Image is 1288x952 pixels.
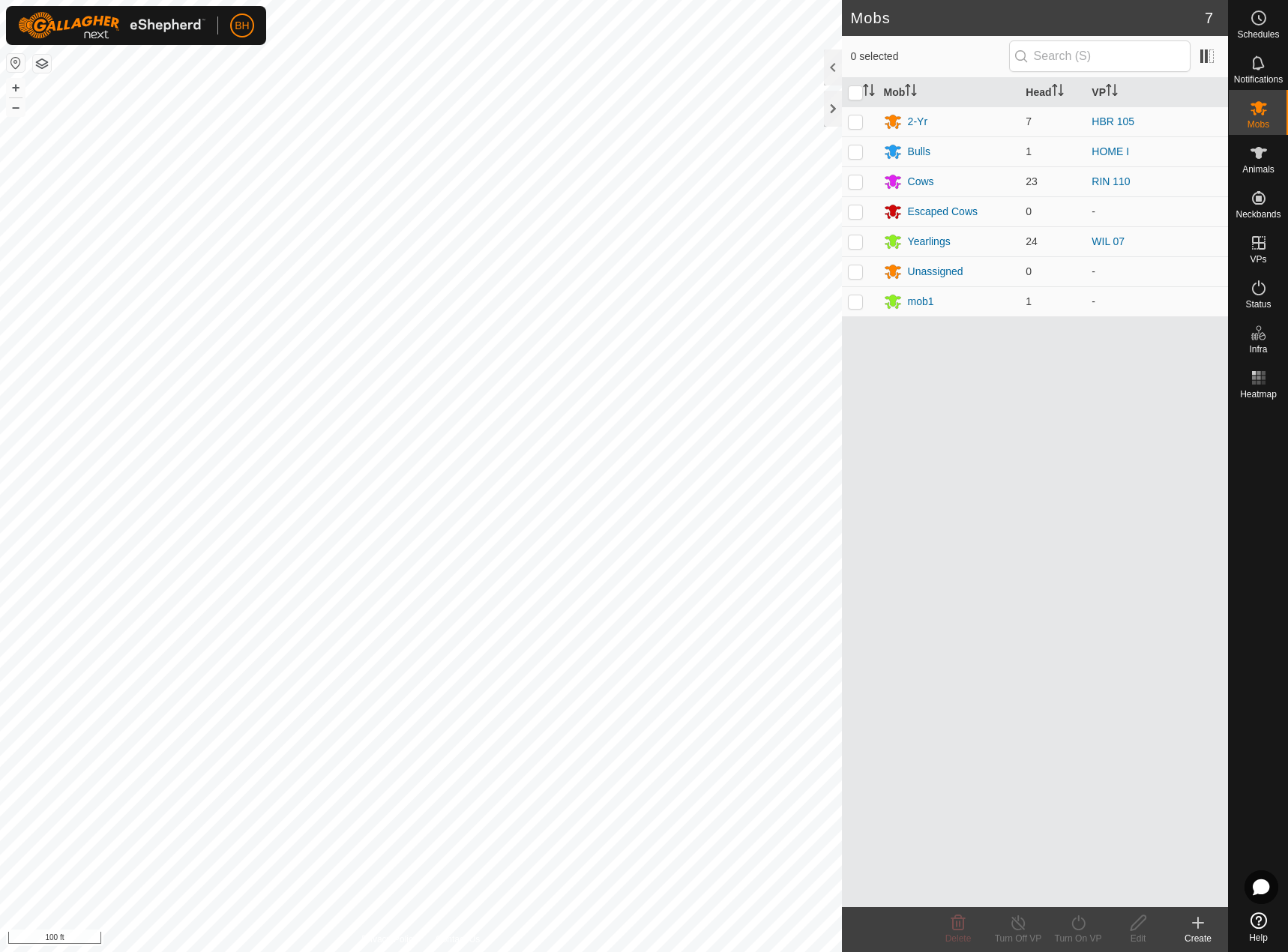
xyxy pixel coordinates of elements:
[908,114,927,130] div: 2-Yr
[1052,86,1064,98] p-sorticon: Activate to sort
[1026,115,1032,127] span: 7
[361,933,418,946] a: Privacy Policy
[1234,75,1283,84] span: Notifications
[1092,235,1125,247] a: WIL 07
[988,932,1048,945] div: Turn Off VP
[18,12,205,39] img: Gallagher Logo
[1108,932,1168,945] div: Edit
[1249,933,1268,942] span: Help
[1020,78,1086,107] th: Head
[1237,30,1279,39] span: Schedules
[1229,906,1288,948] a: Help
[1205,7,1213,29] span: 7
[235,18,249,34] span: BH
[1245,300,1271,309] span: Status
[908,174,934,190] div: Cows
[908,144,930,160] div: Bulls
[1250,255,1266,264] span: VPs
[33,55,51,73] button: Map Layers
[908,264,963,280] div: Unassigned
[1236,210,1281,219] span: Neckbands
[851,9,1205,27] h2: Mobs
[1026,295,1032,307] span: 1
[905,86,917,98] p-sorticon: Activate to sort
[1026,235,1038,247] span: 24
[1026,175,1038,187] span: 23
[436,933,480,946] a: Contact Us
[1086,286,1228,316] td: -
[1026,265,1032,277] span: 0
[7,79,25,97] button: +
[1092,115,1134,127] a: HBR 105
[1240,390,1277,399] span: Heatmap
[1009,40,1191,72] input: Search (S)
[908,294,934,310] div: mob1
[1086,256,1228,286] td: -
[1248,120,1269,129] span: Mobs
[1168,932,1228,945] div: Create
[863,86,875,98] p-sorticon: Activate to sort
[1086,196,1228,226] td: -
[1092,145,1129,157] a: HOME I
[7,54,25,72] button: Reset Map
[908,204,978,220] div: Escaped Cows
[1249,345,1267,354] span: Infra
[878,78,1020,107] th: Mob
[945,933,972,944] span: Delete
[1026,205,1032,217] span: 0
[1106,86,1118,98] p-sorticon: Activate to sort
[1242,165,1275,174] span: Animals
[1026,145,1032,157] span: 1
[1086,78,1228,107] th: VP
[908,234,951,250] div: Yearlings
[7,98,25,116] button: –
[1048,932,1108,945] div: Turn On VP
[1092,175,1130,187] a: RIN 110
[851,49,1009,64] span: 0 selected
